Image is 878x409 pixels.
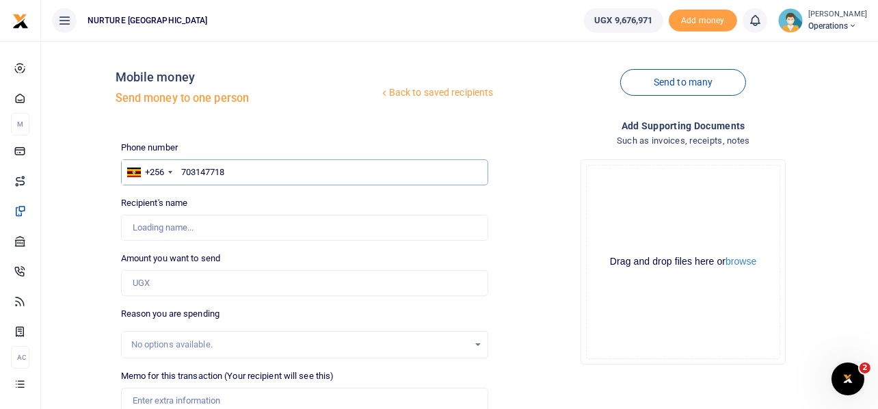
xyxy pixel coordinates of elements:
a: Back to saved recipients [379,81,494,105]
h4: Mobile money [116,70,379,85]
div: +256 [145,166,164,179]
li: M [11,113,29,135]
a: Add money [669,14,737,25]
iframe: Intercom live chat [832,362,864,395]
li: Ac [11,346,29,369]
small: [PERSON_NAME] [808,9,867,21]
div: Uganda: +256 [122,160,176,185]
a: logo-small logo-large logo-large [12,15,29,25]
img: profile-user [778,8,803,33]
li: Toup your wallet [669,10,737,32]
label: Reason you are spending [121,307,219,321]
div: Drag and drop files here or [587,255,780,268]
a: Send to many [620,69,746,96]
span: UGX 9,676,971 [594,14,652,27]
button: browse [726,256,756,266]
a: profile-user [PERSON_NAME] Operations [778,8,867,33]
h4: Add supporting Documents [499,118,867,133]
div: File Uploader [581,159,786,365]
input: Loading name... [121,215,489,241]
span: 2 [860,362,870,373]
label: Amount you want to send [121,252,220,265]
input: Enter phone number [121,159,489,185]
input: UGX [121,270,489,296]
label: Phone number [121,141,178,155]
li: Wallet ballance [578,8,668,33]
h4: Such as invoices, receipts, notes [499,133,867,148]
label: Recipient's name [121,196,188,210]
div: No options available. [131,338,469,352]
img: logo-small [12,13,29,29]
span: NURTURE [GEOGRAPHIC_DATA] [82,14,213,27]
label: Memo for this transaction (Your recipient will see this) [121,369,334,383]
h5: Send money to one person [116,92,379,105]
a: UGX 9,676,971 [584,8,663,33]
span: Add money [669,10,737,32]
span: Operations [808,20,867,32]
